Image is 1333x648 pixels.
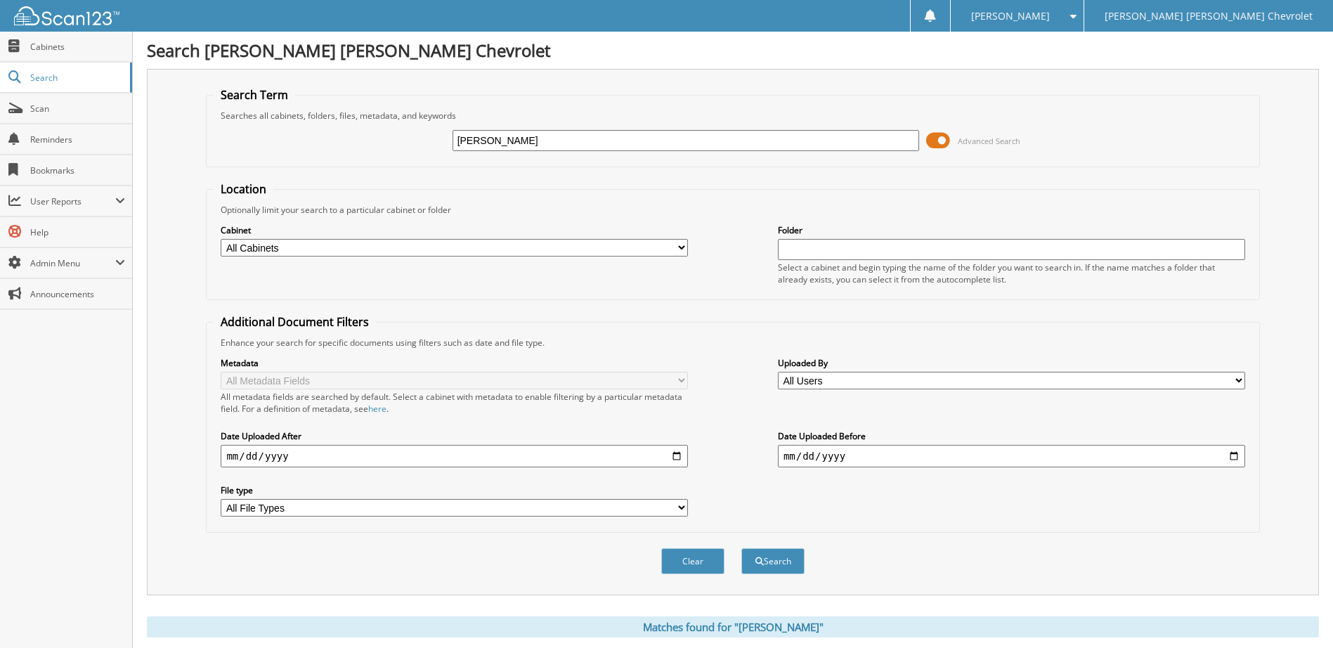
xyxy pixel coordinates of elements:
[221,224,688,236] label: Cabinet
[778,224,1245,236] label: Folder
[221,391,688,415] div: All metadata fields are searched by default. Select a cabinet with metadata to enable filtering b...
[30,195,115,207] span: User Reports
[30,134,125,145] span: Reminders
[30,257,115,269] span: Admin Menu
[221,484,688,496] label: File type
[30,288,125,300] span: Announcements
[30,103,125,115] span: Scan
[368,403,386,415] a: here
[661,548,724,574] button: Clear
[778,445,1245,467] input: end
[221,430,688,442] label: Date Uploaded After
[214,337,1251,349] div: Enhance your search for specific documents using filters such as date and file type.
[778,357,1245,369] label: Uploaded By
[778,261,1245,285] div: Select a cabinet and begin typing the name of the folder you want to search in. If the name match...
[1105,12,1313,20] span: [PERSON_NAME] [PERSON_NAME] Chevrolet
[778,430,1245,442] label: Date Uploaded Before
[30,41,125,53] span: Cabinets
[30,72,123,84] span: Search
[221,445,688,467] input: start
[147,39,1319,62] h1: Search [PERSON_NAME] [PERSON_NAME] Chevrolet
[214,204,1251,216] div: Optionally limit your search to a particular cabinet or folder
[958,136,1020,146] span: Advanced Search
[971,12,1050,20] span: [PERSON_NAME]
[741,548,805,574] button: Search
[147,616,1319,637] div: Matches found for "[PERSON_NAME]"
[1263,581,1333,648] iframe: Chat Widget
[214,110,1251,122] div: Searches all cabinets, folders, files, metadata, and keywords
[30,164,125,176] span: Bookmarks
[214,314,376,330] legend: Additional Document Filters
[14,6,119,25] img: scan123-logo-white.svg
[214,181,273,197] legend: Location
[30,226,125,238] span: Help
[214,87,295,103] legend: Search Term
[221,357,688,369] label: Metadata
